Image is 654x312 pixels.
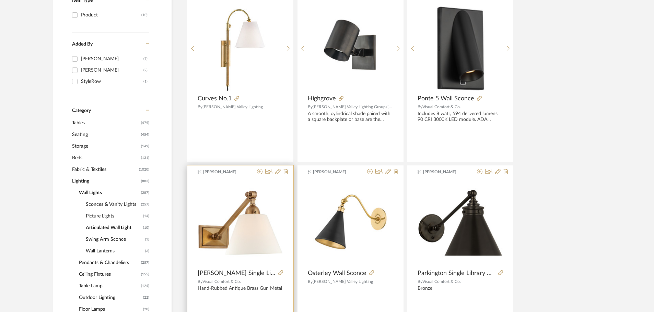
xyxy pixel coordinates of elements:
[141,152,149,163] span: (131)
[141,176,149,187] span: (883)
[198,6,283,91] img: Curves No.1
[79,257,139,269] span: Pendants & Chandeliers
[198,279,202,284] span: By
[308,279,313,284] span: By
[308,111,393,123] div: A smooth, cylindrical shade paired with a square backplate or base are the hallmarks of Highgrove...
[143,76,148,87] div: (1)
[72,152,139,164] span: Beds
[81,76,143,87] div: StyleRow
[313,169,356,175] span: [PERSON_NAME]
[72,164,137,175] span: Fabric & Textiles
[141,257,149,268] span: (257)
[72,129,139,140] span: Seating
[72,42,93,47] span: Added By
[72,140,139,152] span: Storage
[141,269,149,280] span: (155)
[143,65,148,76] div: (2)
[418,286,503,297] div: Bronze
[418,95,474,102] span: Ponte 5 Wall Sconce
[86,210,141,222] span: Picture Lights
[143,211,149,222] span: (14)
[423,169,466,175] span: [PERSON_NAME]
[308,180,393,265] img: Osterley Wall Sconce
[72,108,91,114] span: Category
[308,105,313,109] span: By
[418,111,503,123] div: Includes 8 watt, 594 delivered lumens, 90 CRI 3000K LED module. ADA compliant. Built-in three way...
[86,234,143,245] span: Swing Arm Sconce
[79,280,139,292] span: Table Lamp
[145,246,149,257] span: (3)
[143,292,149,303] span: (22)
[141,129,149,140] span: (454)
[418,6,503,91] img: Ponte 5 Wall Sconce
[143,222,149,233] span: (10)
[313,279,373,284] span: [PERSON_NAME] Valley Lighting
[198,95,232,102] span: Curves No.1
[418,105,422,109] span: By
[313,105,421,109] span: [PERSON_NAME] Valley Lighting Group/[PERSON_NAME]
[86,245,143,257] span: Wall Lanterns
[141,117,149,128] span: (475)
[141,10,148,21] div: (10)
[202,279,241,284] span: Visual Comfort & Co.
[202,105,263,109] span: [PERSON_NAME] Valley Lighting
[72,175,139,187] span: Lighting
[72,117,139,129] span: Tables
[86,222,141,234] span: Articulated Wall Light
[308,270,366,277] span: Osterley Wall Sconce
[422,279,461,284] span: Visual Comfort & Co.
[418,279,422,284] span: By
[79,269,139,280] span: Ceiling Fixtures
[141,199,149,210] span: (257)
[422,105,461,109] span: Visual Comfort & Co.
[79,292,141,303] span: Outdoor Lighting
[141,280,149,291] span: (124)
[81,10,141,21] div: Product
[203,169,246,175] span: [PERSON_NAME]
[143,53,148,64] div: (7)
[198,286,283,297] div: Hand-Rubbed Antique Brass Gun Metal
[139,164,149,175] span: (1020)
[198,105,202,109] span: By
[86,199,139,210] span: Sconces & Vanity Lights
[418,270,495,277] span: Parkington Single Library Wall Light
[308,95,336,102] span: Highgrove
[141,187,149,198] span: (287)
[145,234,149,245] span: (3)
[141,141,149,152] span: (149)
[81,65,143,76] div: [PERSON_NAME]
[198,270,276,277] span: [PERSON_NAME] Single Library Wall Light
[79,187,139,199] span: Wall Lights
[308,6,393,91] img: Highgrove
[81,53,143,64] div: [PERSON_NAME]
[418,180,503,265] img: Parkington Single Library Wall Light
